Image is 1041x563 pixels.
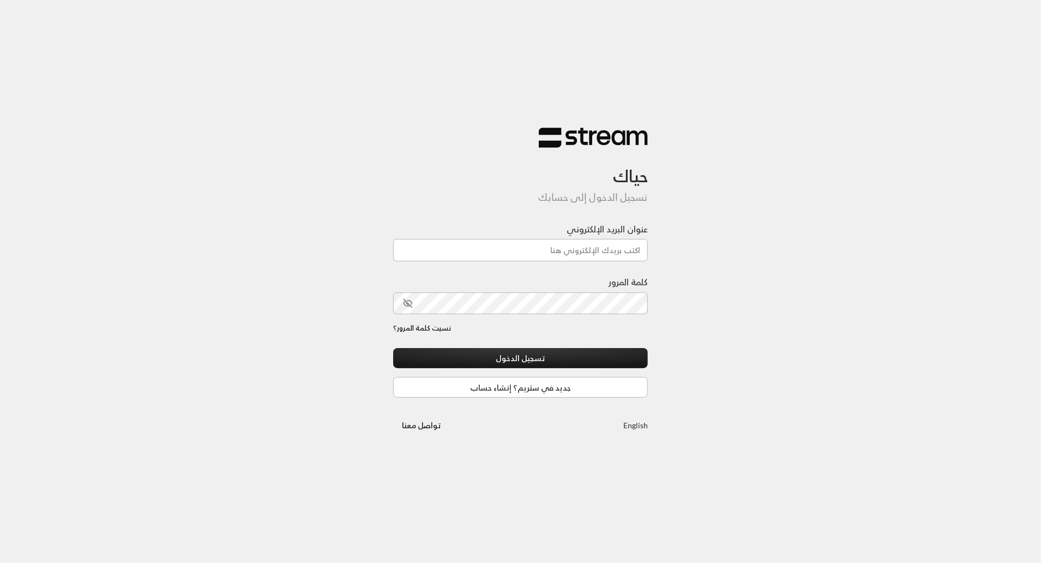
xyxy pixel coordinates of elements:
button: تواصل معنا [393,415,450,435]
a: جديد في ستريم؟ إنشاء حساب [393,377,648,397]
label: عنوان البريد الإلكتروني [567,223,648,236]
a: English [623,415,648,435]
h3: حياك [393,148,648,186]
label: كلمة المرور [609,275,648,289]
button: toggle password visibility [399,294,417,313]
button: تسجيل الدخول [393,348,648,368]
input: اكتب بريدك الإلكتروني هنا [393,239,648,261]
a: نسيت كلمة المرور؟ [393,323,451,334]
img: Stream Logo [539,127,648,148]
a: تواصل معنا [393,418,450,432]
h5: تسجيل الدخول إلى حسابك [393,191,648,203]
